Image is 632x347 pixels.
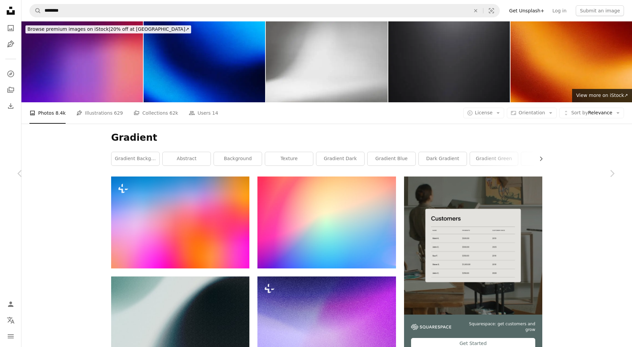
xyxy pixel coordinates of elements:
[111,312,249,318] a: a blurry photo of a clock on a wall
[114,109,123,117] span: 629
[4,67,17,81] a: Explore
[163,152,211,165] a: abstract
[111,152,159,165] a: gradient background
[507,108,557,118] button: Orientation
[21,21,143,102] img: Colorful Gradient Blurred Background
[4,99,17,113] a: Download History
[505,5,548,16] a: Get Unsplash+
[214,152,262,165] a: background
[316,152,364,165] a: gradient dark
[76,102,123,124] a: Illustrations 629
[144,21,265,102] img: Black dark navy cobalt blue white abstract background. Color gradient ombre. Noise grain mesh. Li...
[470,152,518,165] a: gradient green
[419,152,467,165] a: dark gradient
[189,102,218,124] a: Users 14
[27,26,189,32] span: 20% off at [GEOGRAPHIC_DATA] ↗
[592,141,632,206] a: Next
[134,102,178,124] a: Collections 62k
[169,109,178,117] span: 62k
[257,219,396,225] a: blue and pink light illustration
[519,110,545,115] span: Orientation
[368,152,415,165] a: gradient blue
[548,5,570,16] a: Log in
[4,330,17,343] button: Menu
[266,21,387,102] img: Abstract white background
[212,109,218,117] span: 14
[404,177,542,315] img: file-1747939376688-baf9a4a454ffimage
[4,314,17,327] button: Language
[4,83,17,97] a: Collections
[111,177,249,268] img: a blurry image of a multicolored background
[463,108,504,118] button: License
[29,4,500,17] form: Find visuals sitewide
[468,4,483,17] button: Clear
[576,5,624,16] button: Submit an image
[21,21,195,37] a: Browse premium images on iStock|20% off at [GEOGRAPHIC_DATA]↗
[4,21,17,35] a: Photos
[257,177,396,268] img: blue and pink light illustration
[257,320,396,326] a: a blurry image of a purple and blue background
[510,21,632,102] img: Black brown red burnt orange amber yellow gold white abstract background. Color gradient blur flu...
[576,93,628,98] span: View more on iStock ↗
[475,110,493,115] span: License
[30,4,41,17] button: Search Unsplash
[4,298,17,311] a: Log in / Sign up
[111,132,542,144] h1: Gradient
[535,152,542,165] button: scroll list to the right
[459,321,535,333] span: Squarespace: get customers and grow
[27,26,110,32] span: Browse premium images on iStock |
[483,4,499,17] button: Visual search
[572,89,632,102] a: View more on iStock↗
[265,152,313,165] a: texture
[411,324,451,330] img: file-1747939142011-51e5cc87e3c9
[111,219,249,225] a: a blurry image of a multicolored background
[4,37,17,51] a: Illustrations
[388,21,510,102] img: Dark Grey Gradient Background
[559,108,624,118] button: Sort byRelevance
[571,110,588,115] span: Sort by
[571,110,612,116] span: Relevance
[521,152,569,165] a: pattern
